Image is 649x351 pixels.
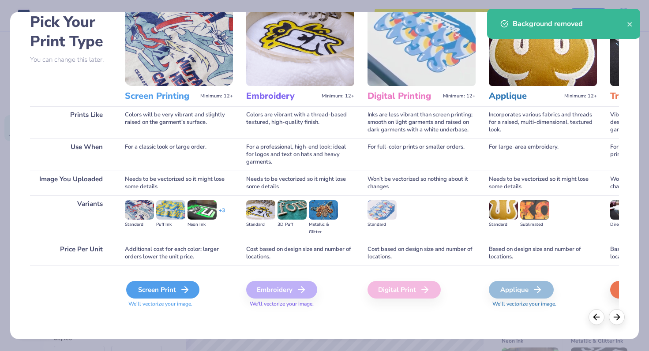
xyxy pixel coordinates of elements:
[125,171,233,195] div: Needs to be vectorized so it might lose some details
[368,281,441,299] div: Digital Print
[246,106,354,138] div: Colors are vibrant with a thread-based textured, high-quality finish.
[489,281,554,299] div: Applique
[489,241,597,265] div: Based on design size and number of locations.
[125,221,154,228] div: Standard
[513,19,627,29] div: Background removed
[125,138,233,171] div: For a classic look or large order.
[188,200,217,220] img: Neon Ink
[489,200,518,220] img: Standard
[610,200,639,220] img: Direct-to-film
[489,138,597,171] div: For large-area embroidery.
[30,12,112,51] h2: Pick Your Print Type
[156,221,185,228] div: Puff Ink
[564,93,597,99] span: Minimum: 12+
[368,90,439,102] h3: Digital Printing
[520,221,549,228] div: Sublimated
[520,200,549,220] img: Sublimated
[30,106,112,138] div: Prints Like
[322,93,354,99] span: Minimum: 12+
[278,221,307,228] div: 3D Puff
[125,200,154,220] img: Standard
[368,138,476,171] div: For full-color prints or smaller orders.
[627,19,633,29] button: close
[309,221,338,236] div: Metallic & Glitter
[246,138,354,171] div: For a professional, high-end look; ideal for logos and text on hats and heavy garments.
[30,56,112,63] p: You can change this later.
[489,221,518,228] div: Standard
[246,221,275,228] div: Standard
[246,171,354,195] div: Needs to be vectorized so it might lose some details
[246,200,275,220] img: Standard
[368,200,397,220] img: Standard
[309,200,338,220] img: Metallic & Glitter
[278,200,307,220] img: 3D Puff
[368,171,476,195] div: Won't be vectorized so nothing about it changes
[489,300,597,308] span: We'll vectorize your image.
[219,207,225,222] div: + 3
[126,281,199,299] div: Screen Print
[125,300,233,308] span: We'll vectorize your image.
[156,200,185,220] img: Puff Ink
[125,90,197,102] h3: Screen Printing
[200,93,233,99] span: Minimum: 12+
[443,93,476,99] span: Minimum: 12+
[246,90,318,102] h3: Embroidery
[30,241,112,265] div: Price Per Unit
[368,106,476,138] div: Inks are less vibrant than screen printing; smooth on light garments and raised on dark garments ...
[368,241,476,265] div: Cost based on design size and number of locations.
[188,221,217,228] div: Neon Ink
[489,90,561,102] h3: Applique
[30,171,112,195] div: Image You Uploaded
[489,106,597,138] div: Incorporates various fabrics and threads for a raised, multi-dimensional, textured look.
[125,106,233,138] div: Colors will be very vibrant and slightly raised on the garment's surface.
[368,221,397,228] div: Standard
[246,241,354,265] div: Cost based on design size and number of locations.
[489,171,597,195] div: Needs to be vectorized so it might lose some details
[30,138,112,171] div: Use When
[246,300,354,308] span: We'll vectorize your image.
[246,281,317,299] div: Embroidery
[30,195,112,241] div: Variants
[610,221,639,228] div: Direct-to-film
[125,241,233,265] div: Additional cost for each color; larger orders lower the unit price.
